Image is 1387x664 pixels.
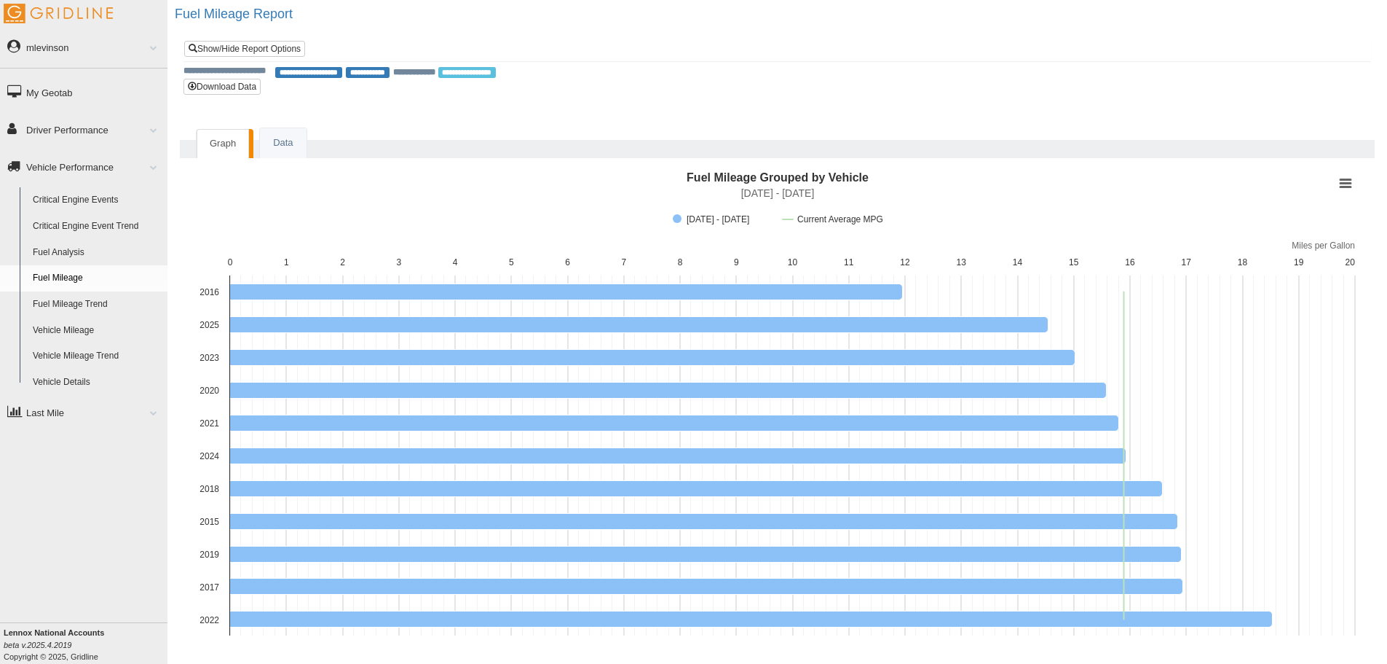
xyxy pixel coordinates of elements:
[396,257,401,267] text: 3
[26,370,167,396] a: Vehicle Details
[4,4,113,23] img: Gridline
[230,547,1182,563] path: 2019, 16.92. 1/1/2025 - 9/24/2025.
[678,257,683,267] text: 8
[1238,257,1248,267] text: 18
[26,214,167,240] a: Critical Engine Event Trend
[199,353,219,363] text: 2023
[687,171,869,184] text: Fuel Mileage Grouped by Vehicle
[957,257,967,267] text: 13
[230,612,1273,628] path: 2022, 18.54. 1/1/2025 - 9/24/2025.
[26,318,167,344] a: Vehicle Mileage
[230,284,1273,628] g: 1/1/2025 - 9/24/2025, series 1 of 2. Bar series with 11 bars.
[844,257,854,267] text: 11
[192,165,1362,647] div: Fuel Mileage Grouped by Vehicle . Highcharts interactive chart.
[26,343,167,370] a: Vehicle Mileage Trend
[340,257,345,267] text: 2
[230,448,1126,464] path: 2024, 15.93. 1/1/2025 - 9/24/2025.
[199,484,219,494] text: 2018
[1121,289,1126,622] g: Current Average MPG, series 2 of 2. Line with 2 data points.
[199,418,219,429] text: 2021
[1294,257,1304,267] text: 19
[228,257,233,267] text: 0
[741,187,815,199] text: [DATE] - [DATE]
[1345,257,1355,267] text: 20
[199,451,219,461] text: 2024
[26,187,167,214] a: Critical Engine Events
[183,79,261,95] button: Download Data
[900,257,910,267] text: 12
[199,582,219,593] text: 2017
[199,386,219,396] text: 2020
[230,481,1163,497] path: 2018, 16.58. 1/1/2025 - 9/24/2025.
[184,41,305,57] a: Show/Hide Report Options
[230,514,1178,530] path: 2015, 16.86. 1/1/2025 - 9/24/2025.
[509,257,514,267] text: 5
[1069,257,1079,267] text: 15
[199,550,219,560] text: 2019
[230,579,1183,595] path: 2017, 16.94. 1/1/2025 - 9/24/2025.
[673,214,767,224] button: Show 1/1/2025 - 9/24/2025
[4,628,104,637] b: Lennox National Accounts
[230,284,903,300] path: 2016, 11.96. 1/1/2025 - 9/24/2025.
[230,383,1107,399] path: 2020, 15.58. 1/1/2025 - 9/24/2025.
[26,292,167,318] a: Fuel Mileage Trend
[230,350,1075,366] path: 2023, 15.03. 1/1/2025 - 9/24/2025.
[565,257,570,267] text: 6
[1292,241,1355,251] text: Miles per Gallon
[199,287,219,297] text: 2016
[230,415,1119,431] path: 2021, 15.81. 1/1/2025 - 9/24/2025.
[26,265,167,292] a: Fuel Mileage
[1335,173,1356,194] button: View chart menu, Fuel Mileage Grouped by Vehicle
[1182,257,1192,267] text: 17
[788,257,798,267] text: 10
[284,257,289,267] text: 1
[1013,257,1023,267] text: 14
[453,257,458,267] text: 4
[783,214,883,224] button: Show Current Average MPG
[734,257,739,267] text: 9
[199,615,219,625] text: 2022
[621,257,626,267] text: 7
[26,240,167,266] a: Fuel Analysis
[4,641,71,649] i: beta v.2025.4.2019
[260,128,306,158] a: Data
[199,320,219,330] text: 2025
[4,627,167,663] div: Copyright © 2025, Gridline
[175,7,1387,22] h2: Fuel Mileage Report
[1125,257,1135,267] text: 16
[199,517,219,527] text: 2015
[192,165,1362,647] svg: Interactive chart
[197,129,249,158] a: Graph
[230,317,1048,333] path: 2025, 14.55. 1/1/2025 - 9/24/2025.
